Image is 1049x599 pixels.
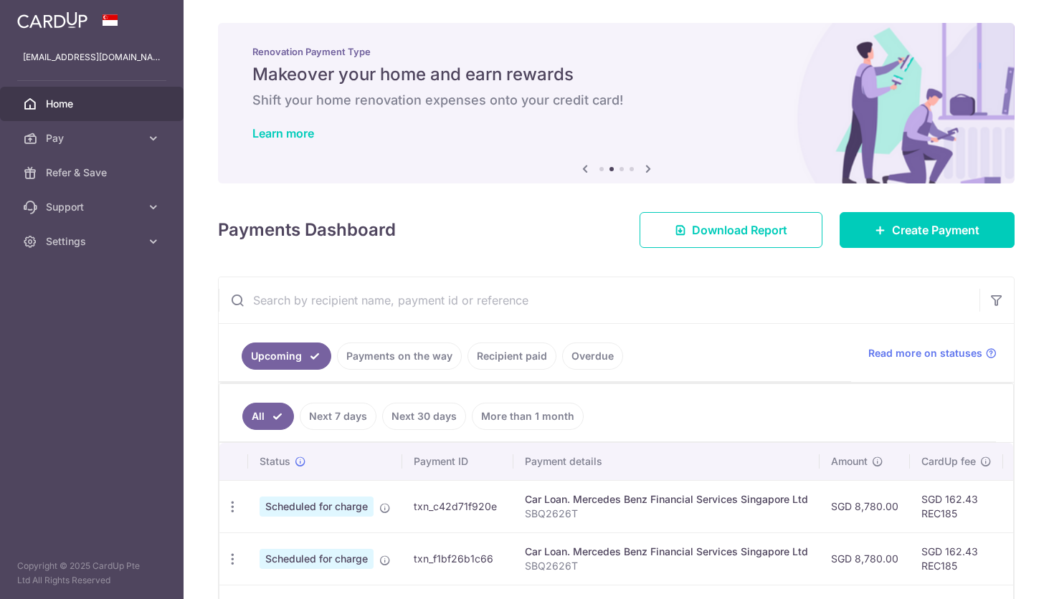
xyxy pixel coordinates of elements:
[46,166,141,180] span: Refer & Save
[382,403,466,430] a: Next 30 days
[252,63,980,86] h5: Makeover your home and earn rewards
[252,126,314,140] a: Learn more
[562,342,623,370] a: Overdue
[513,443,820,480] th: Payment details
[242,403,294,430] a: All
[242,342,331,370] a: Upcoming
[640,212,822,248] a: Download Report
[218,23,1015,183] img: Renovation banner
[840,212,1015,248] a: Create Payment
[868,346,997,360] a: Read more on statuses
[831,454,868,469] span: Amount
[260,549,374,569] span: Scheduled for charge
[957,556,1035,592] iframe: Opens a widget where you can find more information
[252,92,980,109] h6: Shift your home renovation expenses onto your credit card!
[820,532,910,585] td: SGD 8,780.00
[46,200,141,214] span: Support
[218,217,396,243] h4: Payments Dashboard
[910,480,1003,532] td: SGD 162.43 REC185
[300,403,376,430] a: Next 7 days
[46,97,141,111] span: Home
[402,480,513,532] td: txn_c42d71f920e
[23,50,161,64] p: [EMAIL_ADDRESS][DOMAIN_NAME]
[252,46,980,57] p: Renovation Payment Type
[467,342,556,370] a: Recipient paid
[525,545,808,559] div: Car Loan. Mercedes Benz Financial Services Singapore Ltd
[868,346,982,360] span: Read more on statuses
[46,131,141,145] span: Pay
[402,532,513,585] td: txn_f1bf26b1c66
[46,234,141,249] span: Settings
[402,443,513,480] th: Payment ID
[260,497,374,517] span: Scheduled for charge
[921,454,976,469] span: CardUp fee
[472,403,584,430] a: More than 1 month
[260,454,290,469] span: Status
[337,342,462,370] a: Payments on the way
[525,492,808,507] div: Car Loan. Mercedes Benz Financial Services Singapore Ltd
[525,507,808,521] p: SBQ2626T
[820,480,910,532] td: SGD 8,780.00
[692,221,787,239] span: Download Report
[219,277,979,323] input: Search by recipient name, payment id or reference
[892,221,979,239] span: Create Payment
[910,532,1003,585] td: SGD 162.43 REC185
[17,11,87,29] img: CardUp
[525,559,808,573] p: SBQ2626T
